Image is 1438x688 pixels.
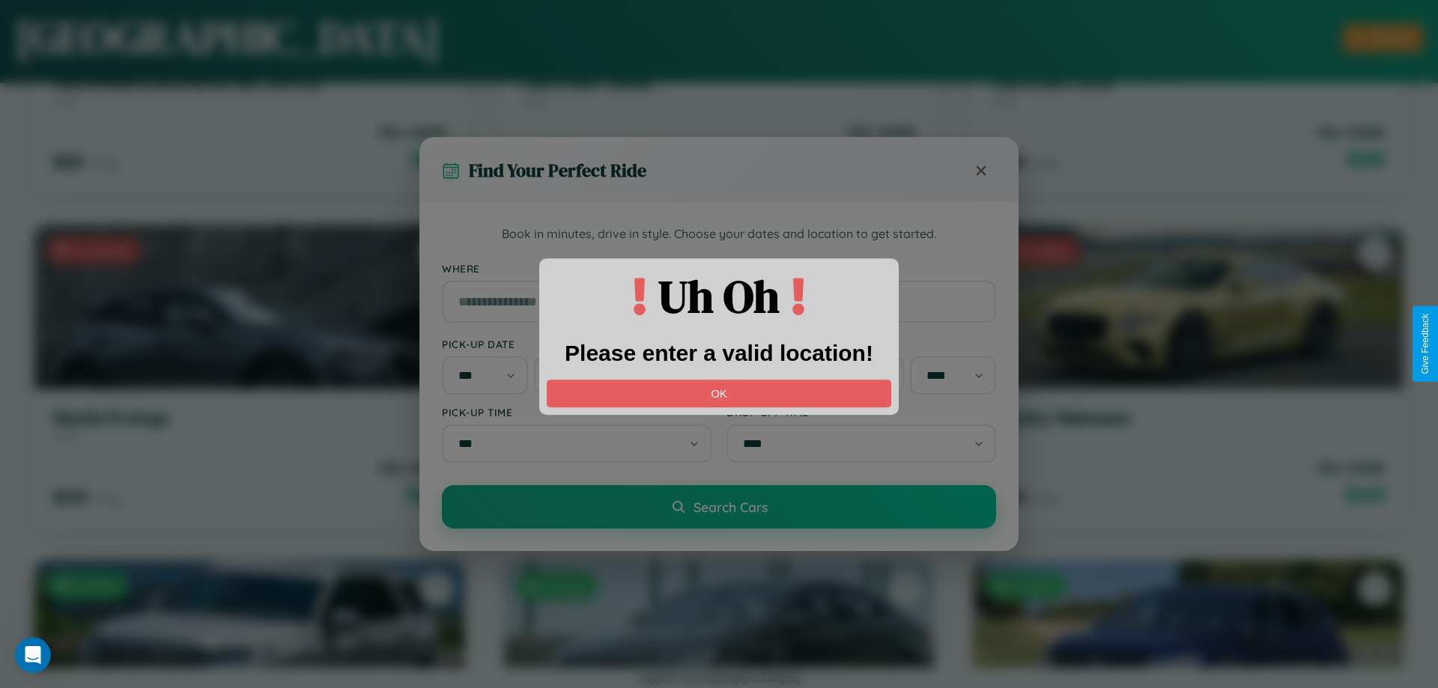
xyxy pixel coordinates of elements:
label: Drop-off Time [726,406,996,418]
p: Book in minutes, drive in style. Choose your dates and location to get started. [442,225,996,244]
label: Drop-off Date [726,338,996,350]
label: Pick-up Date [442,338,712,350]
label: Pick-up Time [442,406,712,418]
h3: Find Your Perfect Ride [469,158,646,183]
span: Search Cars [694,499,768,515]
label: Where [442,262,996,275]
